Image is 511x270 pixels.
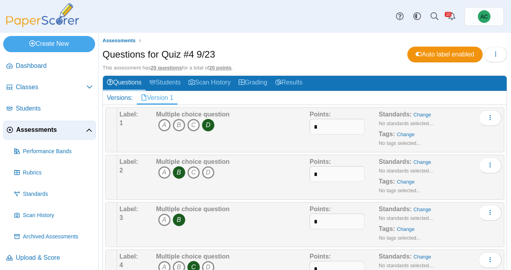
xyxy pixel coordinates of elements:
a: Andrew Christman [464,7,504,26]
b: Multiple choice question [156,206,230,212]
span: Dashboard [16,62,93,70]
h1: Questions for Quiz #4 9/23 [103,48,215,61]
i: A [158,214,171,226]
span: Classes [16,83,86,92]
i: A [158,119,171,131]
small: No tags selected... [379,187,421,193]
b: 1 [119,120,123,126]
b: Tags: [379,131,395,137]
a: Students [145,76,185,90]
a: Grading [235,76,271,90]
i: D [202,119,214,131]
div: Versions: [103,91,137,105]
a: Scan History [11,206,96,225]
b: Multiple choice question [156,111,230,118]
b: Label: [119,206,138,212]
b: Standards: [379,253,412,260]
a: Performance Bands [11,142,96,161]
small: No standards selected... [379,262,433,268]
span: Upload & Score [16,253,93,262]
span: Performance Bands [23,148,93,156]
span: Archived Assessments [23,233,93,241]
a: Classes [3,78,96,97]
b: 4 [119,262,123,268]
i: C [187,119,200,131]
b: Tags: [379,178,395,185]
u: 20 questions [151,65,182,71]
small: No standards selected... [379,215,433,221]
div: This assessment has for a total of . [103,64,507,71]
u: 20 points [209,65,231,71]
small: No tags selected... [379,140,421,146]
i: B [173,119,185,131]
a: Standards [11,185,96,204]
a: PaperScorer [3,22,82,28]
a: Archived Assessments [11,227,96,246]
a: Upload & Score [3,249,96,268]
i: B [173,166,185,179]
a: Questions [103,76,145,90]
i: D [202,166,214,179]
a: Scan History [185,76,235,90]
span: Standards [23,190,93,198]
b: Standards: [379,111,412,118]
b: Standards: [379,206,412,212]
b: Tags: [379,225,395,232]
img: PaperScorer [3,3,82,27]
span: Andrew Christman [480,14,488,19]
span: Rubrics [23,169,93,177]
b: Points: [310,253,331,260]
button: More options [479,110,502,126]
a: Auto label enabled [407,47,483,62]
b: 2 [119,167,123,174]
small: No standards selected... [379,120,433,126]
small: No tags selected... [379,235,421,241]
a: Change [414,112,431,118]
b: Points: [310,111,331,118]
a: Results [271,76,306,90]
span: Scan History [23,212,93,219]
i: B [173,214,185,226]
a: Assessments [101,36,138,46]
a: Change [414,254,431,260]
a: Change [397,131,414,137]
b: Points: [310,206,331,212]
b: Label: [119,111,138,118]
a: Dashboard [3,57,96,76]
a: Change [414,206,431,212]
a: Change [397,226,414,232]
b: Standards: [379,158,412,165]
b: Multiple choice question [156,253,230,260]
b: Label: [119,158,138,165]
span: Andrew Christman [478,10,490,23]
small: No standards selected... [379,168,433,174]
a: Students [3,99,96,118]
a: Version 1 [137,91,177,105]
a: Alerts [443,8,461,25]
b: Label: [119,253,138,260]
button: More options [479,157,502,173]
i: C [187,166,200,179]
i: A [158,166,171,179]
a: Assessments [3,121,96,140]
b: Points: [310,158,331,165]
span: Assessments [16,126,86,134]
b: Multiple choice question [156,158,230,165]
b: 3 [119,214,123,221]
button: More options [479,205,502,221]
a: Change [414,159,431,165]
button: More options [479,252,502,268]
span: Assessments [103,37,136,43]
a: Create New [3,36,95,52]
a: Change [397,179,414,185]
a: Rubrics [11,163,96,182]
span: Auto label enabled [416,51,474,58]
span: Students [16,104,93,113]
